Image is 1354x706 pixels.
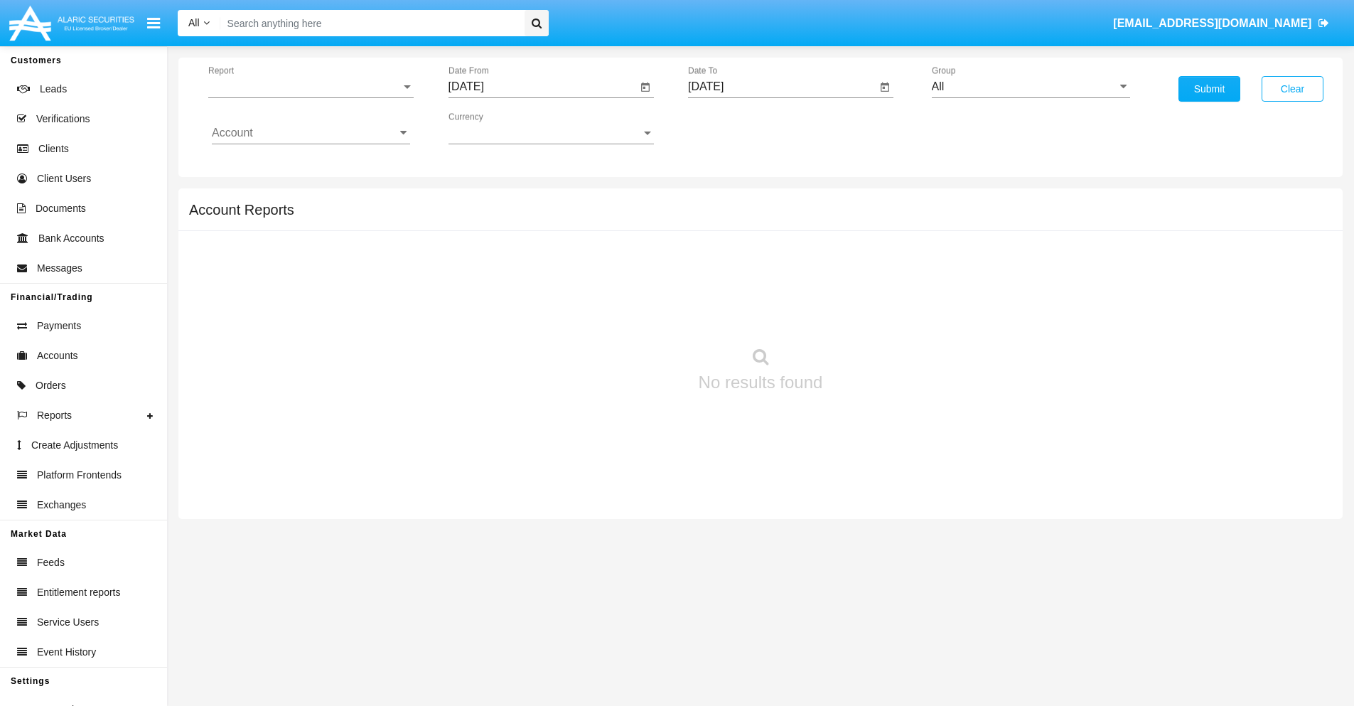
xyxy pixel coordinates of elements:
span: Leads [40,82,67,97]
button: Clear [1262,76,1323,102]
span: Platform Frontends [37,468,122,483]
button: Open calendar [637,79,654,96]
span: Verifications [36,112,90,127]
span: All [188,17,200,28]
input: Search [220,10,520,36]
span: Bank Accounts [38,231,104,246]
span: Orders [36,378,66,393]
span: Messages [37,261,82,276]
span: Accounts [37,348,78,363]
button: Open calendar [876,79,893,96]
a: [EMAIL_ADDRESS][DOMAIN_NAME] [1107,4,1336,43]
h5: Account Reports [189,204,294,215]
button: Submit [1178,76,1240,102]
span: Reports [37,408,72,423]
span: Create Adjustments [31,438,118,453]
span: Payments [37,319,81,333]
span: Service Users [37,615,99,630]
span: Report [208,80,401,93]
p: No results found [699,370,823,395]
span: Exchanges [37,498,86,513]
span: Event History [37,645,96,660]
span: Entitlement reports [37,585,121,600]
a: All [178,16,220,31]
span: Client Users [37,171,91,186]
span: Clients [38,141,69,156]
img: Logo image [7,2,136,44]
span: Currency [448,127,641,139]
span: Feeds [37,555,65,570]
span: [EMAIL_ADDRESS][DOMAIN_NAME] [1113,17,1311,29]
span: Documents [36,201,86,216]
